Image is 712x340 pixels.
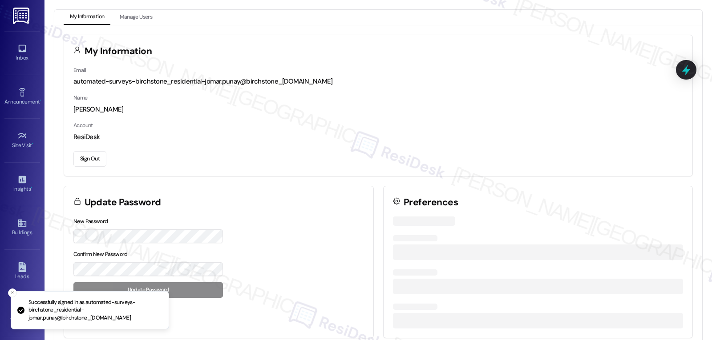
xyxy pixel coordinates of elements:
[4,260,40,284] a: Leads
[85,198,161,207] h3: Update Password
[4,216,40,240] a: Buildings
[28,299,162,322] p: Successfully signed in as automated-surveys-birchstone_residential-jomar.punay@birchstone_[DOMAIN...
[73,132,683,142] div: ResiDesk
[4,41,40,65] a: Inbox
[73,67,86,74] label: Email
[85,47,152,56] h3: My Information
[73,77,683,86] div: automated-surveys-birchstone_residential-jomar.punay@birchstone_[DOMAIN_NAME]
[64,10,110,25] button: My Information
[404,198,458,207] h3: Preferences
[73,105,683,114] div: [PERSON_NAME]
[73,94,88,101] label: Name
[32,141,33,147] span: •
[40,97,41,104] span: •
[73,218,108,225] label: New Password
[13,8,31,24] img: ResiDesk Logo
[73,251,128,258] label: Confirm New Password
[73,122,93,129] label: Account
[4,128,40,152] a: Site Visit •
[8,288,17,297] button: Close toast
[4,172,40,196] a: Insights •
[113,10,158,25] button: Manage Users
[73,151,106,167] button: Sign Out
[4,303,40,327] a: Templates •
[31,184,32,191] span: •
